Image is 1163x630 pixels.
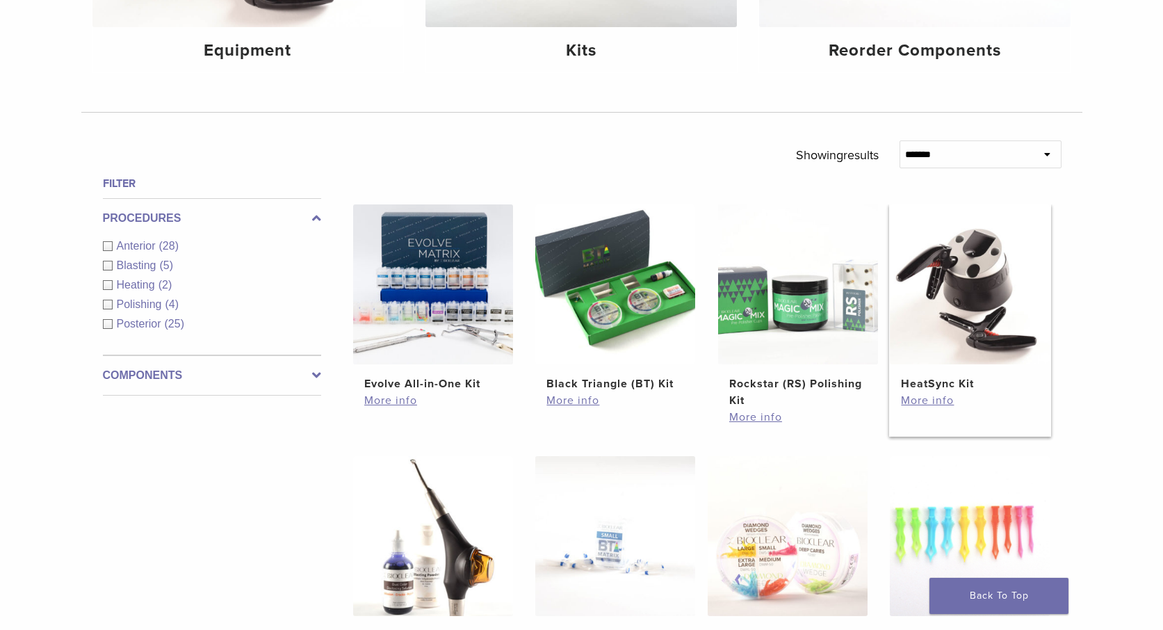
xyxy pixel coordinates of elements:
[352,204,514,392] a: Evolve All-in-One KitEvolve All-in-One Kit
[159,240,179,252] span: (28)
[535,204,697,392] a: Black Triangle (BT) KitBlack Triangle (BT) Kit
[353,456,513,616] img: Blaster Kit
[901,392,1039,409] a: More info
[353,204,513,364] img: Evolve All-in-One Kit
[117,318,165,330] span: Posterior
[103,367,321,384] label: Components
[717,204,879,409] a: Rockstar (RS) Polishing KitRockstar (RS) Polishing Kit
[770,38,1059,63] h4: Reorder Components
[364,392,502,409] a: More info
[103,210,321,227] label: Procedures
[165,298,179,310] span: (4)
[796,140,879,170] p: Showing results
[890,204,1050,364] img: HeatSync Kit
[535,204,695,364] img: Black Triangle (BT) Kit
[729,375,867,409] h2: Rockstar (RS) Polishing Kit
[708,456,868,616] img: Diamond Wedge Kits
[159,259,173,271] span: (5)
[718,204,878,364] img: Rockstar (RS) Polishing Kit
[117,298,165,310] span: Polishing
[117,279,158,291] span: Heating
[546,392,684,409] a: More info
[929,578,1068,614] a: Back To Top
[117,259,160,271] span: Blasting
[437,38,726,63] h4: Kits
[535,456,695,616] img: BT Matrix Series
[117,240,159,252] span: Anterior
[889,204,1051,392] a: HeatSync KitHeatSync Kit
[104,38,393,63] h4: Equipment
[729,409,867,426] a: More info
[165,318,184,330] span: (25)
[103,175,321,192] h4: Filter
[901,375,1039,392] h2: HeatSync Kit
[364,375,502,392] h2: Evolve All-in-One Kit
[158,279,172,291] span: (2)
[890,456,1050,616] img: Diamond Wedge and Long Diamond Wedge
[546,375,684,392] h2: Black Triangle (BT) Kit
